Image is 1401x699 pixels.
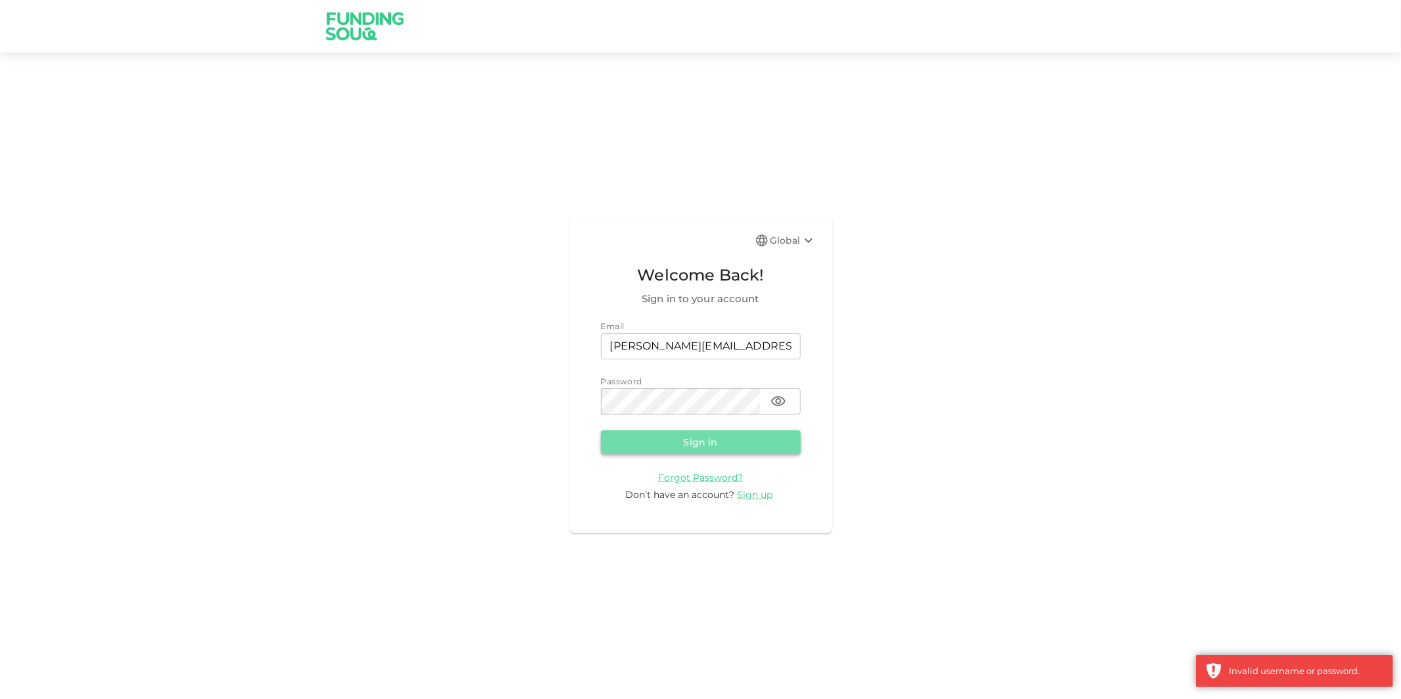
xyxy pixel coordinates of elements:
[626,489,735,501] span: Don’t have an account?
[738,489,773,501] span: Sign up
[601,430,801,454] button: Sign in
[658,471,743,484] a: Forgot Password?
[658,472,743,484] span: Forgot Password?
[1229,665,1383,678] div: Invalid username or password.
[601,321,625,331] span: Email
[601,333,801,359] input: email
[770,233,816,248] div: Global
[601,263,801,288] span: Welcome Back!
[601,376,642,386] span: Password
[601,291,801,307] span: Sign in to your account
[601,388,760,415] input: password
